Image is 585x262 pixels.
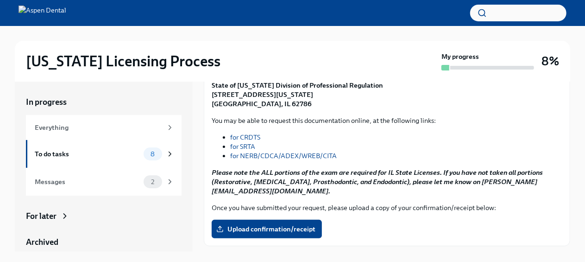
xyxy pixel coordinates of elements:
strong: Please note the ALL portions of the exam are required for IL State Licenses. If you have not take... [212,168,543,195]
a: for SRTA [230,142,255,151]
div: Everything [35,122,162,133]
p: You may be able to request this documentation online, at the following links: [212,116,562,125]
p: Once you have submitted your request, please upload a copy of your confirmation/receipt below: [212,203,562,212]
span: Upload confirmation/receipt [218,224,315,234]
a: for NERB/CDCA/ADEX/WREB/CITA [230,152,337,160]
div: Messages [35,177,140,187]
img: Aspen Dental [19,6,66,20]
div: For later [26,211,57,222]
a: Archived [26,236,182,248]
a: for CRDTS [230,133,260,141]
a: To do tasks8 [26,140,182,168]
a: Everything [26,115,182,140]
strong: My progress [441,52,479,61]
a: In progress [26,96,182,108]
span: 2 [145,179,160,185]
a: For later [26,211,182,222]
h3: 8% [541,53,559,70]
a: Messages2 [26,168,182,196]
label: Upload confirmation/receipt [212,220,322,238]
h2: [US_STATE] Licensing Process [26,52,220,70]
div: To do tasks [35,149,140,159]
span: 8 [145,151,160,158]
